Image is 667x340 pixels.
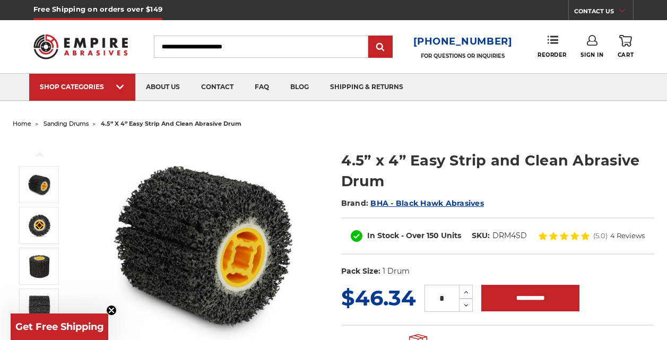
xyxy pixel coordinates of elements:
[106,305,117,316] button: Close teaser
[13,120,31,127] a: home
[341,150,654,191] h1: 4.5” x 4” Easy Strip and Clean Abrasive Drum
[401,231,425,240] span: - Over
[370,198,484,208] a: BHA - Black Hawk Abrasives
[27,143,53,166] button: Previous
[538,35,567,58] a: Reorder
[472,230,490,241] dt: SKU:
[190,74,244,101] a: contact
[26,212,53,239] img: quad key arbor stripping drum
[341,266,380,277] dt: Pack Size:
[40,83,125,91] div: SHOP CATEGORIES
[492,230,527,241] dd: DRM4SD
[319,74,414,101] a: shipping & returns
[15,321,104,333] span: Get Free Shipping
[26,253,53,280] img: strip it abrasive drum
[538,51,567,58] span: Reorder
[341,285,416,311] span: $46.34
[367,231,399,240] span: In Stock
[413,34,513,49] a: [PHONE_NUMBER]
[26,294,53,320] img: strip it abrasive drum
[101,120,241,127] span: 4.5” x 4” easy strip and clean abrasive drum
[383,266,410,277] dd: 1 Drum
[341,198,369,208] span: Brand:
[441,231,461,240] span: Units
[280,74,319,101] a: blog
[11,313,108,340] div: Get Free ShippingClose teaser
[26,171,53,198] img: 4.5 inch x 4 inch paint stripping drum
[581,51,603,58] span: Sign In
[33,28,128,65] img: Empire Abrasives
[370,37,391,58] input: Submit
[593,232,608,239] span: (5.0)
[610,232,645,239] span: 4 Reviews
[427,231,439,240] span: 150
[618,51,634,58] span: Cart
[618,35,634,58] a: Cart
[135,74,190,101] a: about us
[44,120,89,127] a: sanding drums
[413,53,513,59] p: FOR QUESTIONS OR INQUIRIES
[244,74,280,101] a: faq
[574,5,633,20] a: CONTACT US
